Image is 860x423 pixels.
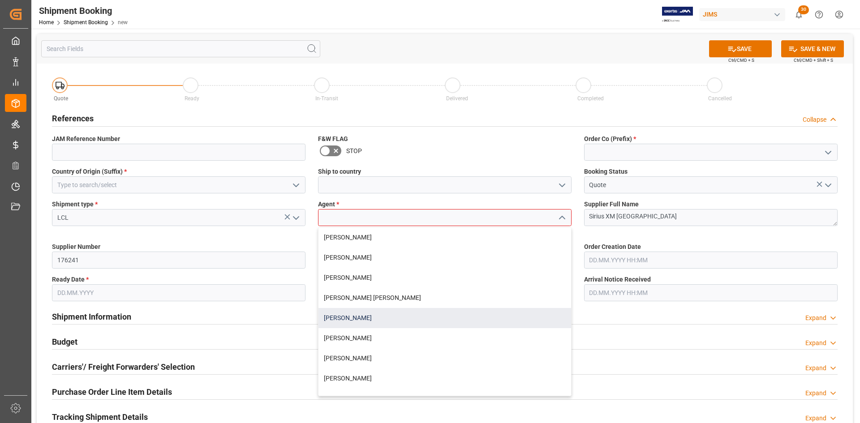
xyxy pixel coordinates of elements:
[52,167,127,176] span: Country of Origin (Suffix)
[39,4,128,17] div: Shipment Booking
[318,227,571,248] div: [PERSON_NAME]
[346,146,362,156] span: STOP
[809,4,829,25] button: Help Center
[805,363,826,373] div: Expand
[318,368,571,389] div: [PERSON_NAME]
[699,8,785,21] div: JIMS
[805,389,826,398] div: Expand
[662,7,693,22] img: Exertis%20JAM%20-%20Email%20Logo.jpg_1722504956.jpg
[54,95,68,102] span: Quote
[318,134,348,144] span: F&W FLAG
[446,95,468,102] span: Delivered
[318,248,571,268] div: [PERSON_NAME]
[52,242,100,252] span: Supplier Number
[318,348,571,368] div: [PERSON_NAME]
[318,200,339,209] span: Agent
[318,389,571,409] div: [PERSON_NAME]
[288,178,302,192] button: open menu
[699,6,789,23] button: JIMS
[781,40,844,57] button: SAVE & NEW
[798,5,809,14] span: 30
[52,200,98,209] span: Shipment type
[318,328,571,348] div: [PERSON_NAME]
[52,176,305,193] input: Type to search/select
[555,178,568,192] button: open menu
[318,268,571,288] div: [PERSON_NAME]
[789,4,809,25] button: show 30 new notifications
[584,200,639,209] span: Supplier Full Name
[39,19,54,26] a: Home
[288,211,302,225] button: open menu
[821,178,834,192] button: open menu
[52,275,89,284] span: Ready Date
[821,145,834,159] button: open menu
[555,211,568,225] button: close menu
[803,115,826,124] div: Collapse
[584,242,641,252] span: Order Creation Date
[577,95,604,102] span: Completed
[709,40,772,57] button: SAVE
[794,57,833,64] span: Ctrl/CMD + Shift + S
[584,134,636,144] span: Order Co (Prefix)
[584,275,651,284] span: Arrival Notice Received
[584,167,628,176] span: Booking Status
[805,414,826,423] div: Expand
[728,57,754,64] span: Ctrl/CMD + S
[52,361,195,373] h2: Carriers'/ Freight Forwarders' Selection
[52,112,94,124] h2: References
[52,411,148,423] h2: Tracking Shipment Details
[318,167,361,176] span: Ship to country
[52,134,120,144] span: JAM Reference Number
[315,95,338,102] span: In-Transit
[52,284,305,301] input: DD.MM.YYYY
[584,209,838,226] textarea: Sirius XM [GEOGRAPHIC_DATA]
[41,40,320,57] input: Search Fields
[805,313,826,323] div: Expand
[318,288,571,308] div: [PERSON_NAME] [PERSON_NAME]
[584,252,838,269] input: DD.MM.YYYY HH:MM
[64,19,108,26] a: Shipment Booking
[805,338,826,348] div: Expand
[708,95,732,102] span: Cancelled
[185,95,199,102] span: Ready
[52,311,131,323] h2: Shipment Information
[584,284,838,301] input: DD.MM.YYYY HH:MM
[318,308,571,328] div: [PERSON_NAME]
[52,386,172,398] h2: Purchase Order Line Item Details
[52,336,77,348] h2: Budget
